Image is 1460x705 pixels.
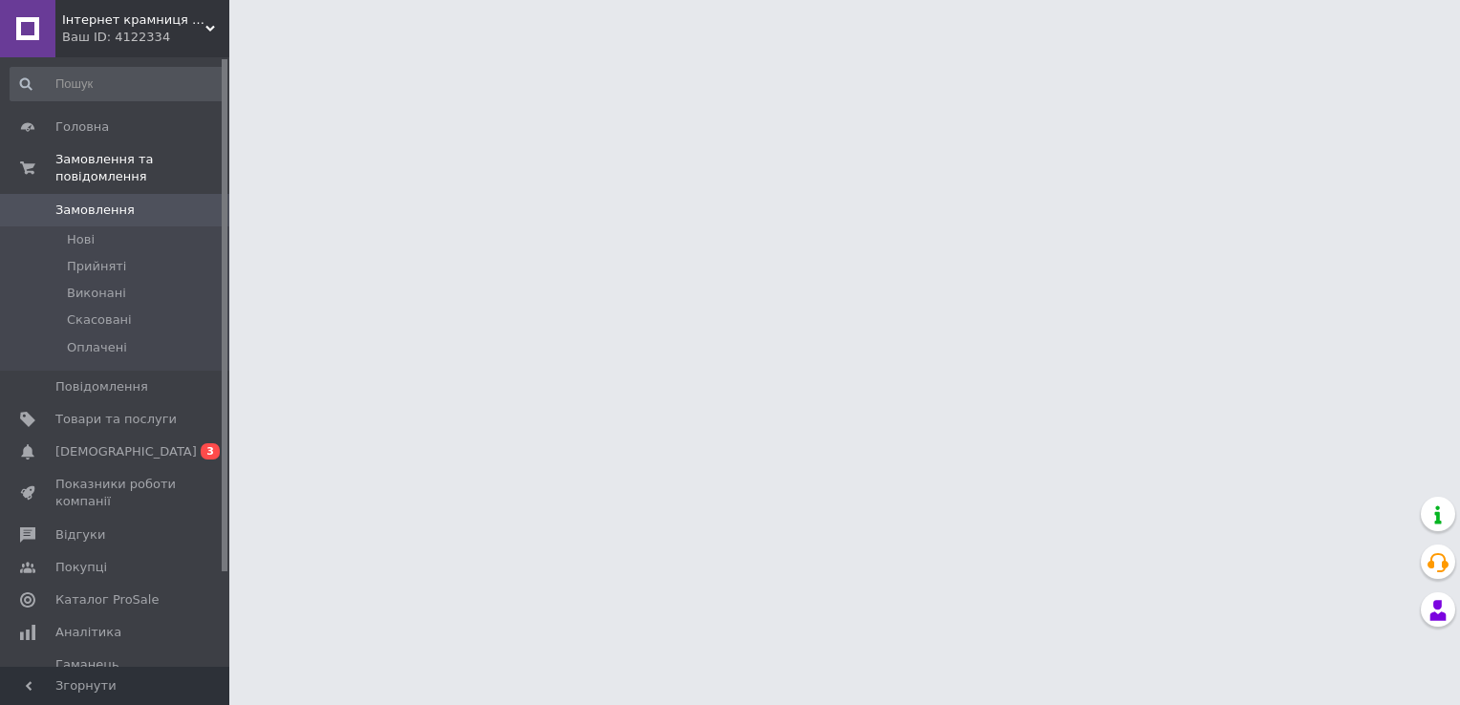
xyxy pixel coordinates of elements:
span: Аналітика [55,624,121,641]
span: Покупці [55,559,107,576]
span: 3 [201,443,220,459]
span: Товари та послуги [55,411,177,428]
span: Повідомлення [55,378,148,395]
span: Скасовані [67,311,132,329]
span: Гаманець компанії [55,656,177,691]
span: Замовлення та повідомлення [55,151,229,185]
span: Інтернет крамниця “ВСЕ ДЛЯ ВСІХ” [62,11,205,29]
span: Показники роботи компанії [55,476,177,510]
span: Виконані [67,285,126,302]
span: Головна [55,118,109,136]
span: Відгуки [55,526,105,544]
span: Каталог ProSale [55,591,159,609]
span: Прийняті [67,258,126,275]
span: [DEMOGRAPHIC_DATA] [55,443,197,460]
span: Нові [67,231,95,248]
input: Пошук [10,67,225,101]
span: Оплачені [67,339,127,356]
div: Ваш ID: 4122334 [62,29,229,46]
span: Замовлення [55,202,135,219]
